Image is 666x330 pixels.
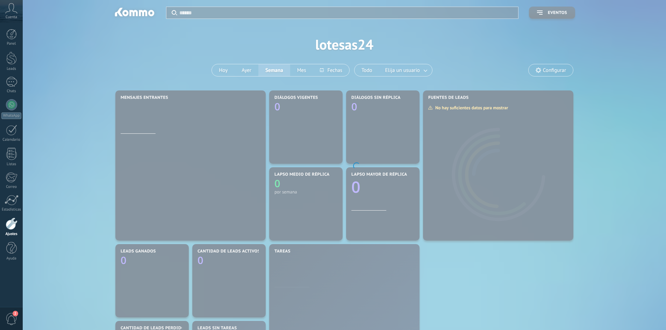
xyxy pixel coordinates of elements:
[1,185,22,189] div: Correo
[1,138,22,142] div: Calendario
[1,232,22,236] div: Ajustes
[1,162,22,167] div: Listas
[1,42,22,46] div: Panel
[1,112,21,119] div: WhatsApp
[1,207,22,212] div: Estadísticas
[1,89,22,94] div: Chats
[1,67,22,71] div: Leads
[6,15,17,20] span: Cuenta
[1,256,22,261] div: Ayuda
[13,311,18,316] span: 2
